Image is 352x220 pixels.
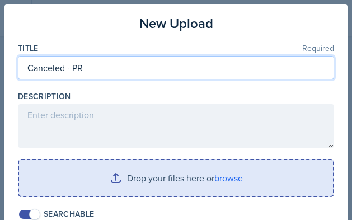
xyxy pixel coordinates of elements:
[302,44,334,52] span: Required
[18,91,71,102] label: Description
[18,43,39,54] label: Title
[44,208,95,220] div: Searchable
[139,13,213,34] h3: New Upload
[18,56,334,79] input: Enter title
